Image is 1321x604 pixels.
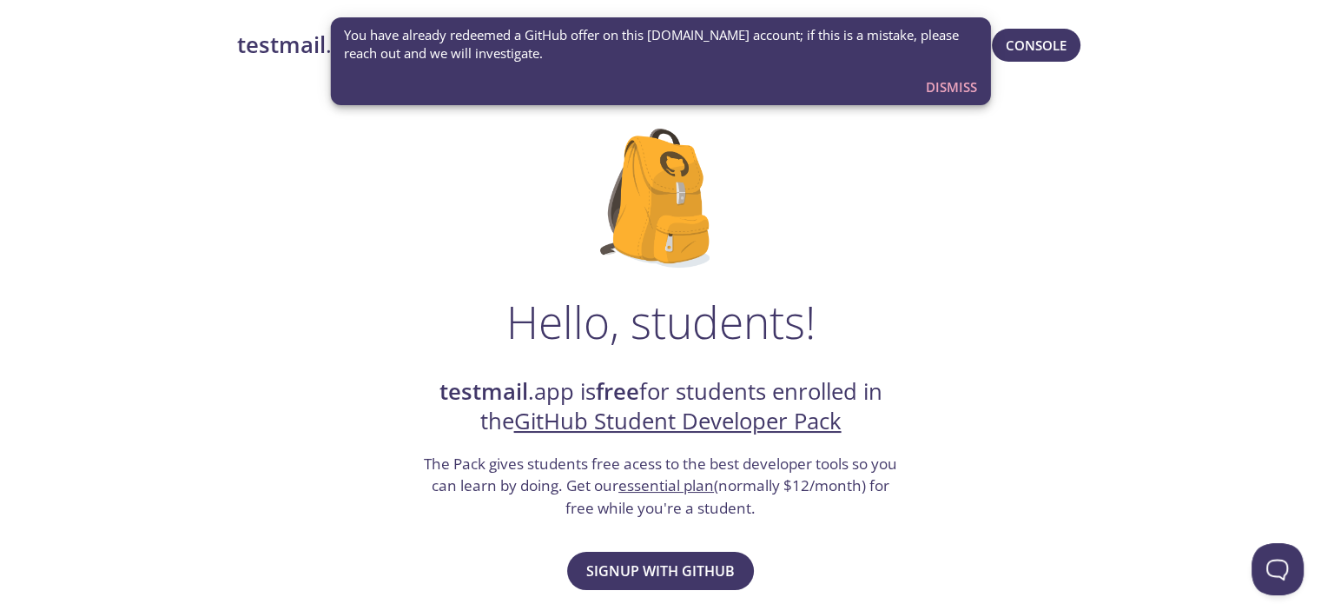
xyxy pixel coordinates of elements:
button: Dismiss [919,70,984,103]
span: Console [1006,34,1067,56]
span: Signup with GitHub [586,559,735,583]
strong: free [596,376,639,407]
button: Console [992,29,1080,62]
span: Dismiss [926,76,977,98]
h2: .app is for students enrolled in the [422,377,900,437]
img: github-student-backpack.png [600,129,721,268]
a: essential plan [618,475,714,495]
iframe: Help Scout Beacon - Open [1252,543,1304,595]
button: Signup with GitHub [567,552,754,590]
a: GitHub Student Developer Pack [514,406,842,436]
strong: testmail [237,30,326,60]
span: You have already redeemed a GitHub offer on this [DOMAIN_NAME] account; if this is a mistake, ple... [344,26,977,63]
h1: Hello, students! [506,295,816,348]
strong: testmail [439,376,528,407]
h3: The Pack gives students free acess to the best developer tools so you can learn by doing. Get our... [422,453,900,520]
a: testmail.app [237,30,716,60]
